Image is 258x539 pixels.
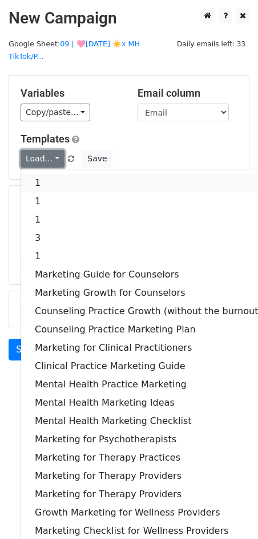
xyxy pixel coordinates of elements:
[173,38,249,50] span: Daily emails left: 33
[21,87,120,100] h5: Variables
[21,104,90,121] a: Copy/paste...
[9,339,46,360] a: Send
[21,150,64,168] a: Load...
[82,150,112,168] button: Save
[138,87,237,100] h5: Email column
[9,9,249,28] h2: New Campaign
[9,39,140,61] small: Google Sheet:
[21,133,70,145] a: Templates
[173,39,249,48] a: Daily emails left: 33
[201,484,258,539] iframe: Chat Widget
[9,39,140,61] a: 09 | 🩷[DATE] ☀️x MH TikTok/P...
